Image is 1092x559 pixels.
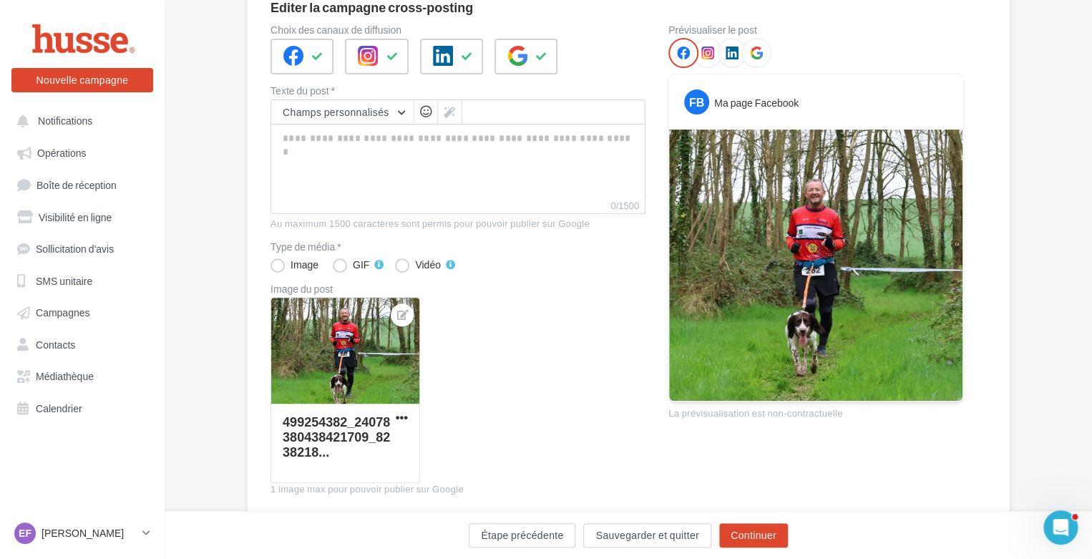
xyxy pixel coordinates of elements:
a: Médiathèque [9,362,156,388]
span: Calendrier [36,402,82,414]
a: Visibilité en ligne [9,203,156,229]
span: Sollicitation d'avis [36,243,114,255]
a: SMS unitaire [9,267,156,293]
span: Visibilité en ligne [39,210,112,223]
a: Contacts [9,331,156,356]
a: EF [PERSON_NAME] [11,520,153,547]
a: Opérations [9,139,156,165]
span: Notifications [38,115,92,127]
div: Vidéo [415,260,441,270]
div: 499254382_24078380438421709_8238218... [283,414,390,460]
label: Texte du post * [270,86,645,96]
div: La prévisualisation est non-contractuelle [668,402,963,420]
button: Notifications [9,107,150,133]
p: [PERSON_NAME] [42,526,137,540]
span: Champs personnalisés [283,106,389,118]
div: Image [291,260,318,270]
div: Editer la campagne cross-posting [270,1,473,14]
span: EF [19,526,31,540]
label: Type de média * [270,242,645,252]
div: Au maximum 1500 caractères sont permis pour pouvoir publier sur Google [270,218,645,230]
span: Opérations [37,147,86,159]
div: Ma page Facebook [714,96,799,110]
a: Campagnes [9,298,156,324]
a: Boîte de réception [9,171,156,198]
span: Campagnes [36,306,90,319]
button: Étape précédente [469,523,575,548]
span: Contacts [36,338,75,350]
div: FB [684,89,709,115]
span: Boîte de réception [36,178,117,190]
div: Image du post [270,284,645,294]
a: Calendrier [9,394,156,420]
a: Sollicitation d'avis [9,235,156,261]
iframe: Intercom live chat [1043,510,1078,545]
button: Sauvegarder et quitter [583,523,711,548]
span: SMS unitaire [36,274,92,286]
button: Champs personnalisés [271,100,414,125]
span: Médiathèque [36,370,94,382]
button: Nouvelle campagne [11,68,153,92]
label: Choix des canaux de diffusion [270,25,645,35]
label: 0/1500 [270,198,645,214]
button: Continuer [719,523,788,548]
div: Prévisualiser le post [668,25,963,35]
div: 1 image max pour pouvoir publier sur Google [270,483,645,496]
div: GIF [353,260,369,270]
